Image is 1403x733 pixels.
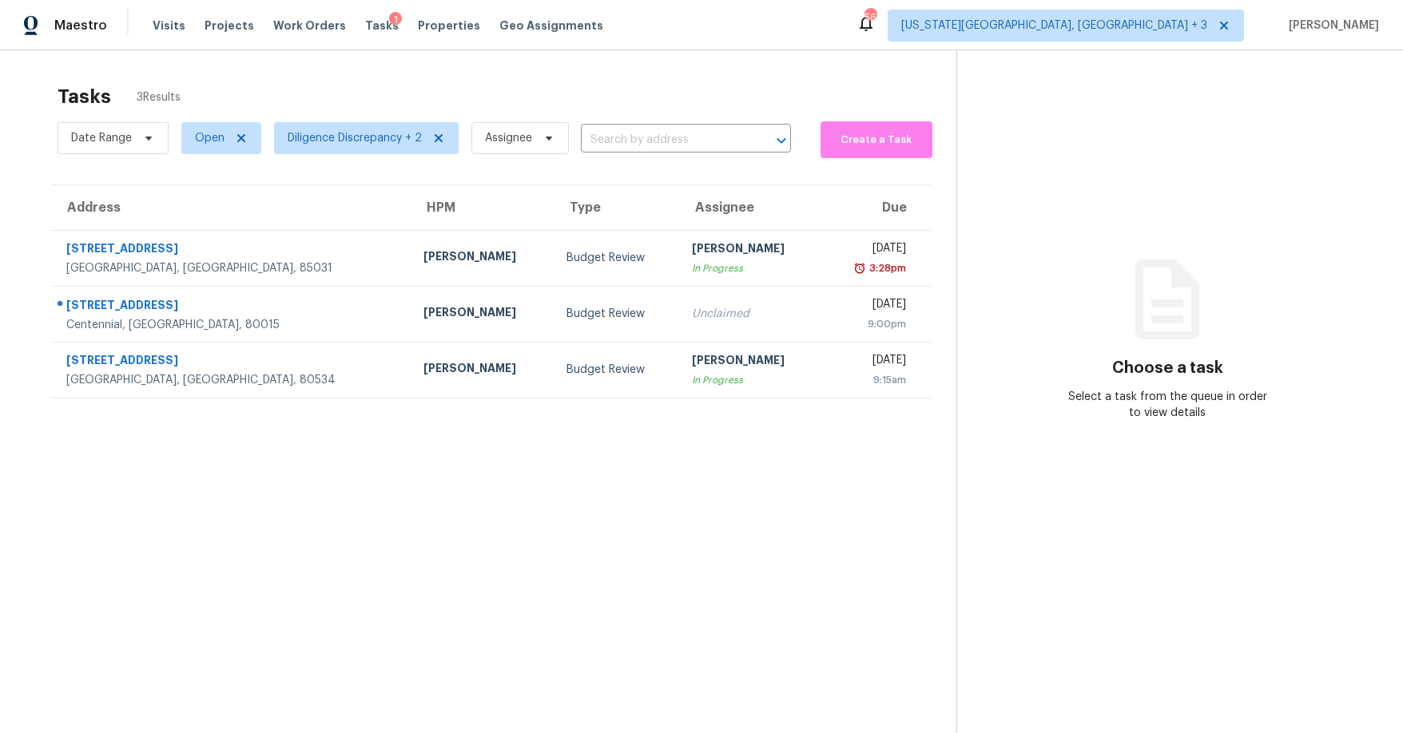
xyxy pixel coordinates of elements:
[66,352,398,372] div: [STREET_ADDRESS]
[423,360,541,380] div: [PERSON_NAME]
[835,372,907,388] div: 9:15am
[829,131,924,149] span: Create a Task
[411,185,554,230] th: HPM
[418,18,480,34] span: Properties
[1112,360,1223,376] h3: Choose a task
[692,240,809,260] div: [PERSON_NAME]
[273,18,346,34] span: Work Orders
[153,18,185,34] span: Visits
[205,18,254,34] span: Projects
[566,306,666,322] div: Budget Review
[866,260,906,276] div: 3:28pm
[821,121,932,158] button: Create a Task
[566,250,666,266] div: Budget Review
[1063,389,1273,421] div: Select a task from the queue in order to view details
[499,18,603,34] span: Geo Assignments
[692,352,809,372] div: [PERSON_NAME]
[288,130,422,146] span: Diligence Discrepancy + 2
[566,362,666,378] div: Budget Review
[365,20,399,31] span: Tasks
[137,89,181,105] span: 3 Results
[835,240,907,260] div: [DATE]
[835,352,907,372] div: [DATE]
[423,248,541,268] div: [PERSON_NAME]
[692,372,809,388] div: In Progress
[692,260,809,276] div: In Progress
[66,372,398,388] div: [GEOGRAPHIC_DATA], [GEOGRAPHIC_DATA], 80534
[835,316,907,332] div: 9:00pm
[66,260,398,276] div: [GEOGRAPHIC_DATA], [GEOGRAPHIC_DATA], 85031
[864,10,876,26] div: 56
[554,185,679,230] th: Type
[822,185,932,230] th: Due
[679,185,822,230] th: Assignee
[835,296,907,316] div: [DATE]
[66,297,398,317] div: [STREET_ADDRESS]
[58,89,111,105] h2: Tasks
[770,129,793,152] button: Open
[66,317,398,333] div: Centennial, [GEOGRAPHIC_DATA], 80015
[581,128,746,153] input: Search by address
[853,260,866,276] img: Overdue Alarm Icon
[423,304,541,324] div: [PERSON_NAME]
[66,240,398,260] div: [STREET_ADDRESS]
[195,130,225,146] span: Open
[71,130,132,146] span: Date Range
[692,306,809,322] div: Unclaimed
[485,130,532,146] span: Assignee
[54,18,107,34] span: Maestro
[51,185,411,230] th: Address
[389,12,402,28] div: 1
[901,18,1207,34] span: [US_STATE][GEOGRAPHIC_DATA], [GEOGRAPHIC_DATA] + 3
[1282,18,1379,34] span: [PERSON_NAME]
